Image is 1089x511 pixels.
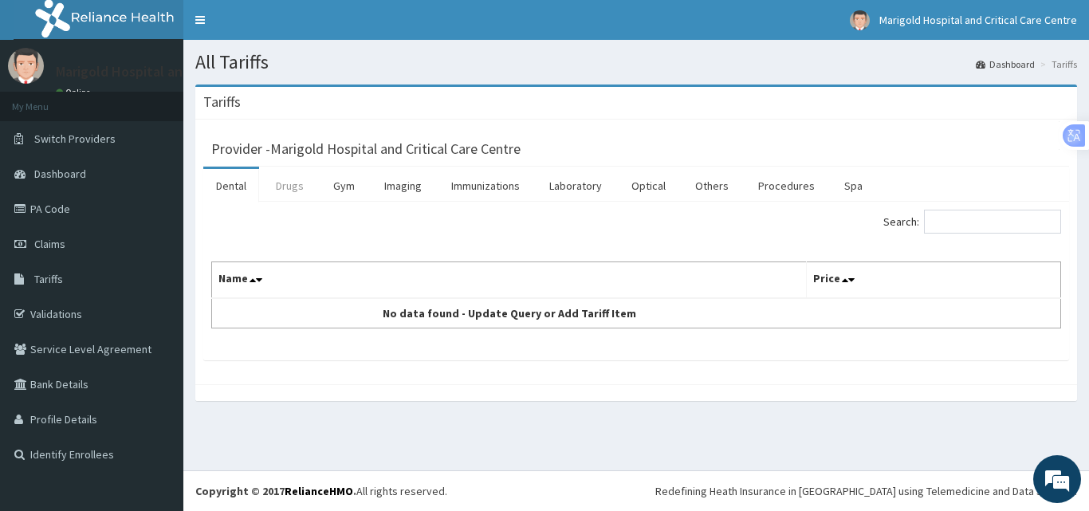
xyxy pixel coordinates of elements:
[372,169,434,202] a: Imaging
[263,169,316,202] a: Drugs
[438,169,533,202] a: Immunizations
[976,57,1035,71] a: Dashboard
[56,87,94,98] a: Online
[850,10,870,30] img: User Image
[1036,57,1077,71] li: Tariffs
[924,210,1061,234] input: Search:
[34,167,86,181] span: Dashboard
[745,169,828,202] a: Procedures
[34,272,63,286] span: Tariffs
[34,237,65,251] span: Claims
[34,132,116,146] span: Switch Providers
[537,169,615,202] a: Laboratory
[285,484,353,498] a: RelianceHMO
[56,65,315,79] p: Marigold Hospital and Critical Care Centre
[183,470,1089,511] footer: All rights reserved.
[203,95,241,109] h3: Tariffs
[212,262,807,299] th: Name
[655,483,1077,499] div: Redefining Heath Insurance in [GEOGRAPHIC_DATA] using Telemedicine and Data Science!
[211,142,521,156] h3: Provider - Marigold Hospital and Critical Care Centre
[195,52,1077,73] h1: All Tariffs
[8,48,44,84] img: User Image
[203,169,259,202] a: Dental
[212,298,807,328] td: No data found - Update Query or Add Tariff Item
[831,169,875,202] a: Spa
[619,169,678,202] a: Optical
[879,13,1077,27] span: Marigold Hospital and Critical Care Centre
[806,262,1061,299] th: Price
[883,210,1061,234] label: Search:
[195,484,356,498] strong: Copyright © 2017 .
[320,169,368,202] a: Gym
[682,169,741,202] a: Others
